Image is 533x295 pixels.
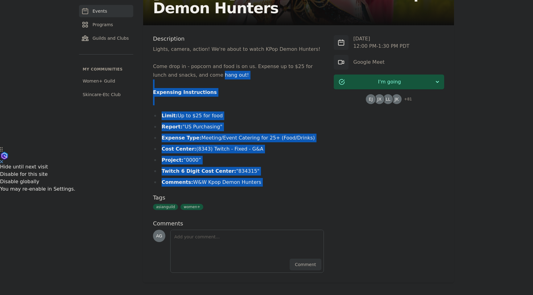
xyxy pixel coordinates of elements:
[353,59,385,65] a: Google Meet
[153,45,324,54] p: Lights, camera, action! We're about to watch KPop Demon Hunters!
[162,157,183,163] strong: Project:
[79,5,133,17] a: Events
[153,145,324,153] li: (8343) Twitch - Fixed - G&A
[79,5,133,100] nav: Sidebar
[386,97,390,101] span: LL
[290,259,321,270] button: Comment
[180,204,203,210] span: women+
[93,22,113,28] span: Programs
[153,123,324,131] li: "US Purchasing"
[162,113,178,119] strong: Limit:
[79,18,133,31] a: Programs
[79,75,133,87] a: Women+ Guild
[153,62,324,79] p: Come drop in - popcorn and food is on us. Expense up to $25 for lunch and snacks, and come hang out!
[345,78,434,86] span: I'm going
[400,95,412,104] span: + 81
[162,168,236,174] strong: Twitch 6 Digit Cost Center:
[162,179,193,185] strong: Comments:
[83,78,115,84] span: Women+ Guild
[153,111,324,120] li: Up to $25 for food
[153,35,324,42] h3: Description
[153,178,324,187] li: W&W Kpop Demon Hunters
[153,134,324,142] li: Meeting/Event Catering for 25+ (Food/Drinks)
[377,97,382,101] span: JX
[153,204,178,210] span: asianguild
[153,194,324,201] h3: Tags
[153,89,217,95] strong: Expensing Instructions
[353,42,410,50] p: 12:00 PM - 1:30 PM PDT
[79,32,133,44] a: Guilds and Clubs
[79,89,133,100] a: Skincare-Etc Club
[79,67,133,72] p: My communities
[153,167,324,176] li: "834315"
[395,97,399,101] span: JK
[162,146,196,152] strong: Cost Center:
[162,135,201,141] strong: Expense Type:
[156,234,162,238] span: AG
[83,91,121,98] span: Skincare-Etc Club
[353,35,410,42] p: [DATE]
[153,156,324,164] li: “0000”
[334,75,444,89] button: I'm going
[93,35,129,41] span: Guilds and Clubs
[162,124,183,130] strong: Report:
[153,220,324,227] h3: Comments
[369,97,373,101] span: EJ
[93,8,107,14] span: Events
